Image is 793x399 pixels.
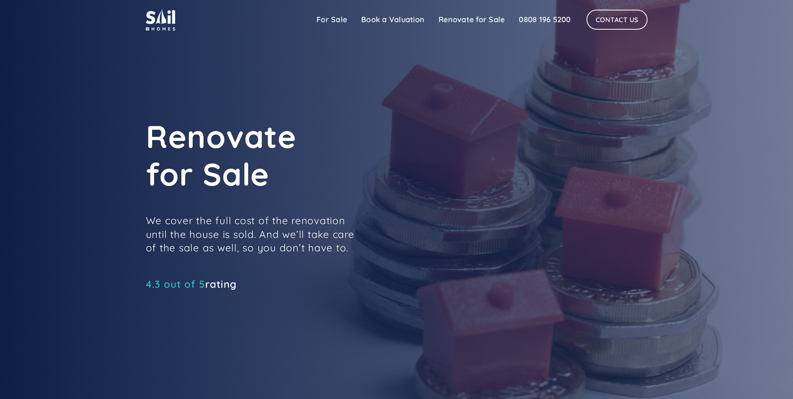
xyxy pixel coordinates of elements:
[146,280,237,288] a: 4.3 out of 5rating
[354,11,431,28] a: Book a Valuation
[146,278,205,290] span: 4.3 out of 5
[146,8,175,31] img: sail home logo
[146,214,355,254] p: We cover the full cost of the renovation until the house is sold. And we’ll take care of the sale...
[586,10,648,30] a: Contact Us
[146,292,271,302] iframe: Customer reviews powered by Trustpilot
[431,11,512,28] a: Renovate for Sale
[512,11,578,28] a: 0808 196 5200
[309,11,354,28] a: For Sale
[146,280,237,288] div: rating
[146,118,522,193] h1: Renovate for Sale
